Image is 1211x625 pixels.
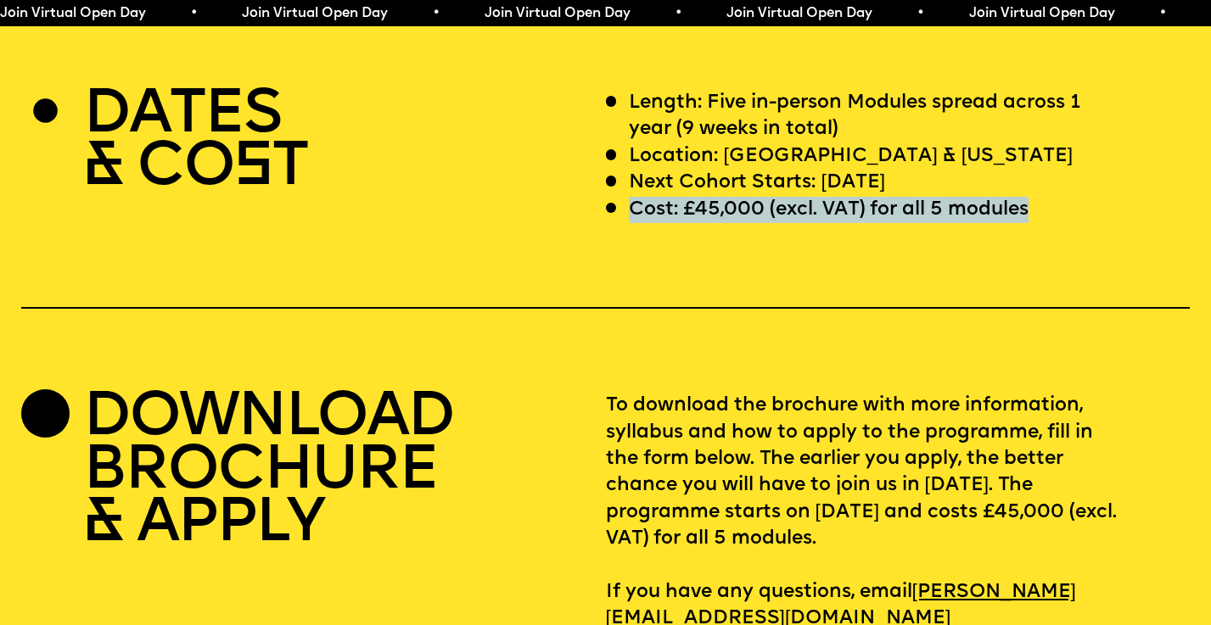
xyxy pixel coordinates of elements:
span: S [233,137,272,199]
p: Next Cohort Starts: [DATE] [629,170,885,196]
h2: DATES & CO T [83,90,307,196]
p: Cost: £45,000 (excl. VAT) for all 5 modules [629,197,1029,223]
span: • [380,7,388,20]
p: Location: [GEOGRAPHIC_DATA] & [US_STATE] [629,143,1073,170]
p: Length: Five in-person Modules spread across 1 year (9 weeks in total) [629,90,1117,143]
h2: DOWNLOAD BROCHURE & APPLY [83,393,454,551]
span: • [865,7,872,20]
span: • [1107,7,1114,20]
span: • [138,7,146,20]
span: • [623,7,631,20]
